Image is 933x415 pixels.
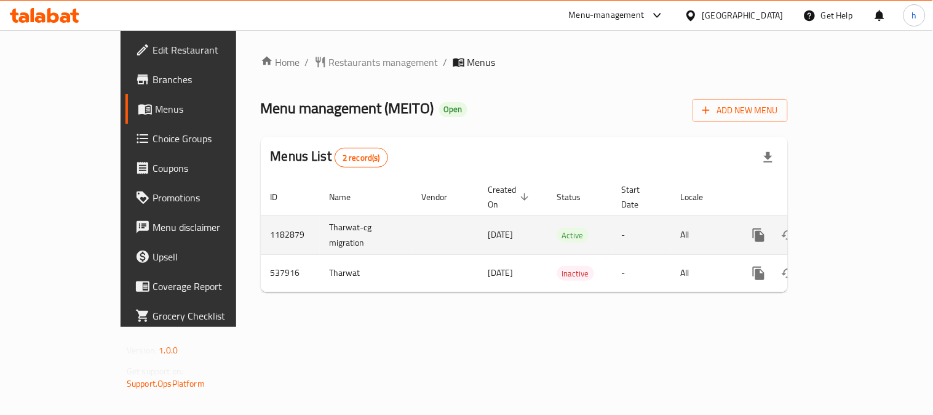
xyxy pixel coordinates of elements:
button: Add New Menu [693,99,788,122]
span: [DATE] [488,265,514,281]
td: 1182879 [261,216,320,254]
span: Start Date [622,182,656,212]
td: - [612,254,671,292]
span: Open [439,104,467,115]
span: Locale [681,190,720,204]
div: [GEOGRAPHIC_DATA] [702,9,784,22]
a: Edit Restaurant [125,35,276,65]
span: Coverage Report [153,279,266,294]
div: Open [439,102,467,117]
span: [DATE] [488,227,514,243]
td: All [671,254,734,292]
button: Change Status [774,220,803,250]
button: Change Status [774,259,803,288]
a: Coverage Report [125,272,276,301]
span: Edit Restaurant [153,42,266,57]
a: Coupons [125,153,276,183]
button: more [744,220,774,250]
button: more [744,259,774,288]
span: Restaurants management [329,55,439,70]
a: Branches [125,65,276,94]
span: h [912,9,917,22]
li: / [305,55,309,70]
span: Add New Menu [702,103,778,118]
h2: Menus List [271,147,388,167]
span: Vendor [422,190,464,204]
table: enhanced table [261,179,872,292]
td: 537916 [261,254,320,292]
td: - [612,216,671,254]
a: Restaurants management [314,55,439,70]
a: Menu disclaimer [125,212,276,242]
a: Grocery Checklist [125,301,276,331]
span: Menu disclaimer [153,220,266,235]
li: / [443,55,448,70]
td: Tharwat [320,254,412,292]
span: Name [330,190,367,204]
a: Promotions [125,183,276,212]
div: Export file [753,143,783,172]
a: Support.OpsPlatform [127,376,205,392]
span: Menus [467,55,496,70]
a: Choice Groups [125,124,276,153]
span: 1.0.0 [159,342,178,358]
span: Menu management ( MEITO ) [261,94,434,122]
span: Branches [153,72,266,87]
span: Inactive [557,267,594,281]
th: Actions [734,179,872,216]
div: Total records count [335,148,388,167]
nav: breadcrumb [261,55,788,70]
span: Active [557,228,589,243]
a: Home [261,55,300,70]
span: Status [557,190,597,204]
span: ID [271,190,294,204]
span: Get support on: [127,363,183,379]
span: Version: [127,342,157,358]
span: Coupons [153,161,266,175]
span: Menus [155,102,266,116]
span: Grocery Checklist [153,308,266,323]
td: Tharwat-cg migration [320,216,412,254]
span: 2 record(s) [335,152,387,164]
a: Menus [125,94,276,124]
a: Upsell [125,242,276,272]
span: Choice Groups [153,131,266,146]
div: Menu-management [569,8,645,23]
td: All [671,216,734,254]
span: Created On [488,182,533,212]
span: Promotions [153,190,266,205]
span: Upsell [153,249,266,264]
